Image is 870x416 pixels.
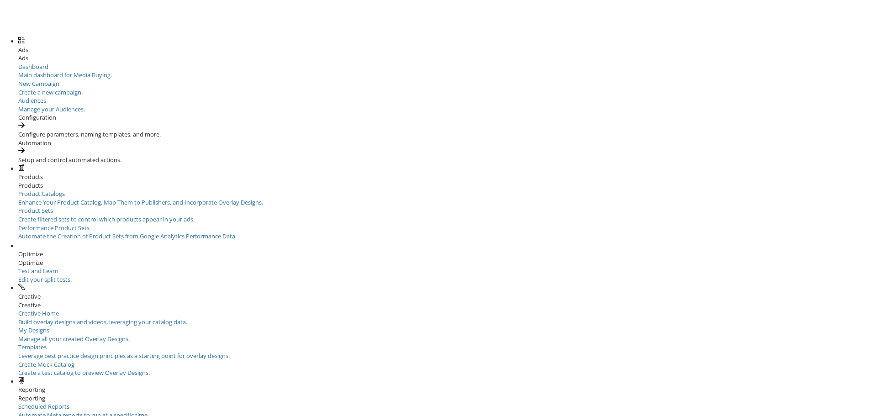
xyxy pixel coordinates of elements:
[18,156,870,164] div: Setup and control automated actions.
[18,326,870,335] div: My Designs
[18,79,870,96] a: New CampaignCreate a new campaign.
[18,198,870,207] div: Enhance Your Product Catalog, Map Them to Publishers, and Incorporate Overlay Designs.
[18,139,870,147] div: Automation
[18,79,870,88] div: New Campaign
[18,206,870,215] div: Product Sets
[18,63,870,71] div: Dashboard
[18,113,870,122] div: Configuration
[18,267,132,284] a: Test and LearnEdit your split tests.
[18,275,132,284] div: Edit your split tests.
[18,292,41,300] span: Creative
[18,267,132,275] div: Test and Learn
[18,130,870,139] div: Configure parameters, naming templates, and more.
[18,105,870,114] div: Manage your Audiences.
[18,224,870,241] a: Performance Product SetsAutomate the Creation of Product Sets from Google Analytics Performance D...
[18,215,870,224] div: Create filtered sets to control which products appear in your ads.
[18,301,870,310] div: Creative
[18,360,870,369] div: Create Mock Catalog
[18,190,870,206] a: Product CatalogsEnhance Your Product Catalog, Map Them to Publishers, and Incorporate Overlay Des...
[18,190,870,198] div: Product Catalogs
[18,309,870,318] div: Creative Home
[18,360,870,377] a: Create Mock CatalogCreate a test catalog to preview Overlay Designs.
[18,385,45,394] span: Reporting
[18,394,870,403] div: Reporting
[18,326,870,343] a: My DesignsManage all your created Overlay Designs.
[18,318,870,326] div: Build overlay designs and videos, leveraging your catalog data.
[18,232,870,241] div: Automate the Creation of Product Sets from Google Analytics Performance Data.
[18,352,870,360] div: Leverage best practice design principles as a starting point for overlay designs.
[18,54,870,63] div: Ads
[18,96,870,113] a: AudiencesManage your Audiences.
[18,173,43,181] span: Products
[18,46,28,54] span: Ads
[18,258,870,267] div: Optimize
[18,88,870,97] div: Create a new campaign.
[18,343,870,352] div: Templates
[18,402,870,411] div: Scheduled Reports
[18,343,870,360] a: TemplatesLeverage best practice design principles as a starting point for overlay designs.
[18,250,43,258] span: Optimize
[18,206,870,223] a: Product SetsCreate filtered sets to control which products appear in your ads.
[18,369,870,377] div: Create a test catalog to preview Overlay Designs.
[18,224,870,232] div: Performance Product Sets
[18,96,870,105] div: Audiences
[18,309,870,326] a: Creative HomeBuild overlay designs and videos, leveraging your catalog data.
[18,71,870,79] div: Main dashboard for Media Buying.
[18,63,870,79] a: DashboardMain dashboard for Media Buying.
[18,335,870,343] div: Manage all your created Overlay Designs.
[18,181,870,190] div: Products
